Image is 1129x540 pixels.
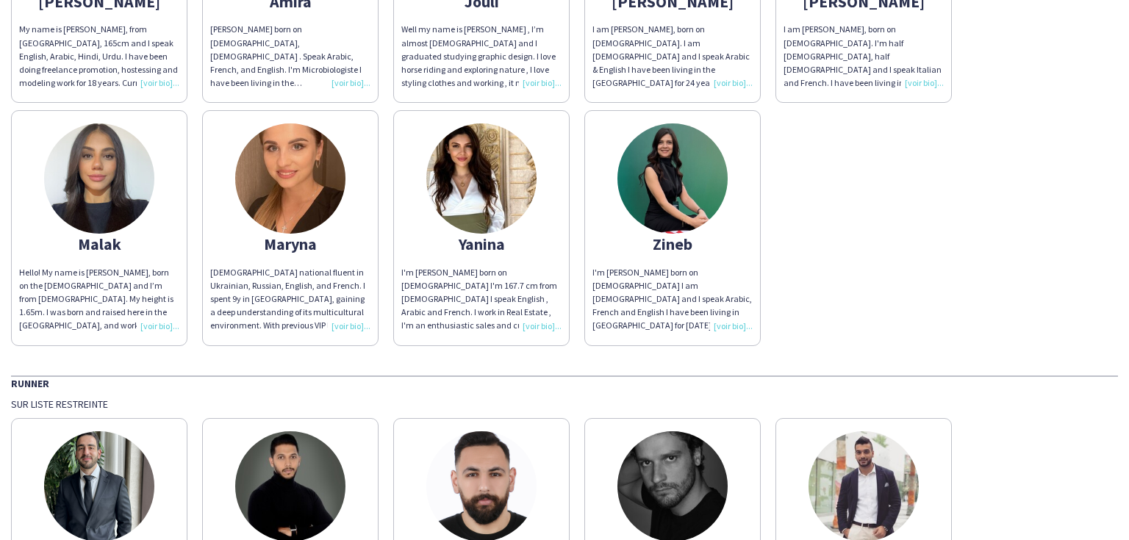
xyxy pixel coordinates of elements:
div: [DEMOGRAPHIC_DATA] national fluent in Ukrainian, Russian, English, and French. I spent 9y in [GEO... [210,266,370,333]
div: Runner [11,375,1118,390]
div: I am [PERSON_NAME], born on [DEMOGRAPHIC_DATA]. I'm half [DEMOGRAPHIC_DATA], half [DEMOGRAPHIC_DA... [784,23,944,90]
div: Sur liste restreinte [11,397,1118,411]
div: My name is [PERSON_NAME], from [GEOGRAPHIC_DATA], 165cm and I speak English, Arabic, Hindi, Urdu.... [19,23,179,90]
div: Malak [19,237,179,251]
div: Zineb [592,237,753,251]
div: [PERSON_NAME] born on [DEMOGRAPHIC_DATA], [DEMOGRAPHIC_DATA] . Speak Arabic, French, and English.... [210,23,370,90]
div: I'm [PERSON_NAME] born on [DEMOGRAPHIC_DATA] I am [DEMOGRAPHIC_DATA] and I speak Arabic, French a... [592,266,753,333]
div: Maryna [210,237,370,251]
div: Yanina [401,237,562,251]
span: I am [PERSON_NAME], born on [DEMOGRAPHIC_DATA]. I am [DEMOGRAPHIC_DATA] and I speak Arabic & Engl... [592,24,751,101]
img: thumb-671b7c58dfd28.jpeg [235,123,345,234]
div: Hello! My name is [PERSON_NAME], born on the [DEMOGRAPHIC_DATA] and I’m from [DEMOGRAPHIC_DATA]. ... [19,266,179,333]
img: thumb-8fa862a2-4ba6-4d8c-b812-4ab7bb08ac6d.jpg [617,123,728,234]
span: I'm [PERSON_NAME] born on [DEMOGRAPHIC_DATA] I'm 167.7 cm from [DEMOGRAPHIC_DATA] I speak English... [401,267,561,425]
img: thumb-670adb23170e3.jpeg [44,123,154,234]
img: thumb-652e711b4454b.jpeg [426,123,537,234]
div: Well my name is [PERSON_NAME] , I’m almost [DEMOGRAPHIC_DATA] and I graduated studying graphic de... [401,23,562,90]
